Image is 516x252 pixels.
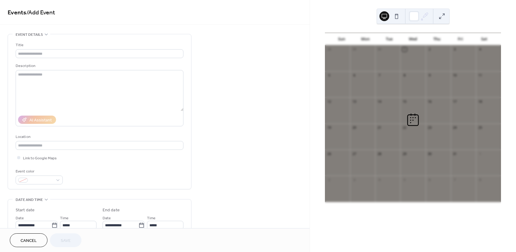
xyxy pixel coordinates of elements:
div: 15 [402,99,407,104]
div: Wed [401,33,425,45]
div: 11 [478,73,482,78]
div: Mon [354,33,378,45]
div: 30 [427,151,432,156]
span: Date [16,215,24,221]
div: 4 [478,47,482,52]
div: 13 [352,99,356,104]
span: Date [103,215,111,221]
div: 20 [352,125,356,130]
span: Cancel [21,238,37,244]
div: 28 [327,47,331,52]
div: 27 [352,151,356,156]
div: 31 [453,151,457,156]
div: Title [16,42,182,48]
div: Location [16,134,182,140]
div: 6 [352,73,356,78]
div: 17 [453,99,457,104]
div: 2 [427,47,432,52]
div: Thu [425,33,449,45]
span: Date and time [16,197,43,203]
div: 8 [478,177,482,182]
div: 26 [327,151,331,156]
div: 21 [377,125,382,130]
div: 16 [427,99,432,104]
span: / Add Event [26,7,55,19]
div: End date [103,207,120,213]
div: 7 [377,73,382,78]
div: 10 [453,73,457,78]
div: 1 [478,151,482,156]
div: 29 [402,151,407,156]
div: 8 [402,73,407,78]
div: 3 [453,47,457,52]
div: 28 [377,151,382,156]
div: Description [16,63,182,69]
div: 6 [427,177,432,182]
div: Tue [377,33,401,45]
div: 1 [402,47,407,52]
div: 14 [377,99,382,104]
span: Time [60,215,69,221]
div: 24 [453,125,457,130]
div: 22 [402,125,407,130]
div: 3 [352,177,356,182]
div: 12 [327,99,331,104]
div: Start date [16,207,35,213]
div: 19 [327,125,331,130]
div: 2 [327,177,331,182]
div: Event color [16,168,62,175]
div: Sun [330,33,354,45]
span: Link to Google Maps [23,155,57,161]
div: 9 [427,73,432,78]
div: 23 [427,125,432,130]
div: 18 [478,99,482,104]
div: 30 [377,47,382,52]
div: 5 [402,177,407,182]
button: Cancel [10,233,47,247]
div: 5 [327,73,331,78]
a: Events [8,7,26,19]
span: Time [147,215,156,221]
div: Fri [449,33,473,45]
span: Event details [16,31,43,38]
div: 7 [453,177,457,182]
div: Sat [472,33,496,45]
div: 29 [352,47,356,52]
div: 25 [478,125,482,130]
div: 4 [377,177,382,182]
